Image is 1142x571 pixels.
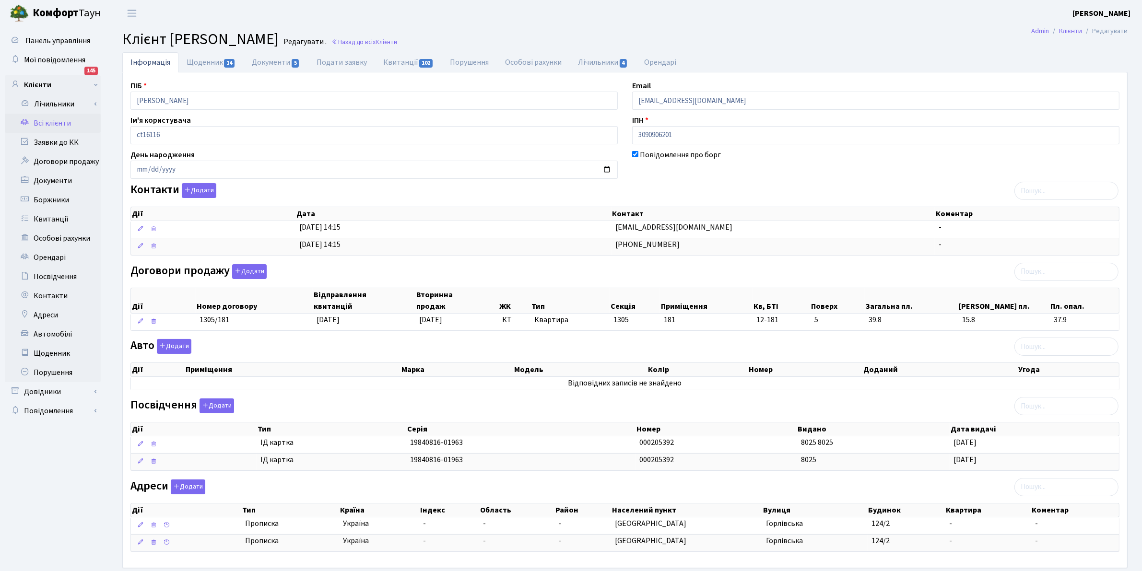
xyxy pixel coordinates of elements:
[5,190,101,210] a: Боржники
[5,114,101,133] a: Всі клієнти
[514,363,648,376] th: Модель
[612,207,935,221] th: Контакт
[862,363,1017,376] th: Доданий
[5,344,101,363] a: Щоденник
[308,52,375,72] a: Подати заявку
[5,31,101,50] a: Панель управління
[245,518,279,529] span: Прописка
[376,37,397,47] span: Клієнти
[613,315,629,325] span: 1305
[756,315,806,326] span: 12-181
[131,377,1119,390] td: Відповідних записів не знайдено
[423,518,426,529] span: -
[260,454,402,466] span: ІД картка
[483,518,486,529] span: -
[419,59,433,68] span: 102
[534,315,606,326] span: Квартира
[615,222,732,233] span: [EMAIL_ADDRESS][DOMAIN_NAME]
[766,536,803,546] span: Горлівська
[748,363,862,376] th: Номер
[636,52,685,72] a: Орендарі
[5,248,101,267] a: Орендарі
[935,207,1119,221] th: Коментар
[1082,26,1128,36] li: Редагувати
[954,437,977,448] span: [DATE]
[5,401,101,420] a: Повідомлення
[419,503,479,517] th: Індекс
[5,267,101,286] a: Посвідчення
[224,59,235,68] span: 14
[415,288,498,313] th: Вторинна продаж
[232,264,267,279] button: Договори продажу
[179,182,216,198] a: Додати
[131,363,185,376] th: Дії
[632,115,648,126] label: ІПН
[130,80,147,92] label: ПІБ
[339,503,419,517] th: Країна
[868,503,945,517] th: Будинок
[950,422,1119,436] th: Дата видачі
[171,479,205,494] button: Адреси
[554,503,611,517] th: Район
[241,503,339,517] th: Тип
[1014,263,1118,281] input: Пошук...
[570,52,636,72] a: Лічильники
[24,55,85,65] span: Мої повідомлення
[620,59,627,68] span: 4
[257,422,406,436] th: Тип
[10,4,29,23] img: logo.png
[317,315,340,325] span: [DATE]
[375,52,442,72] a: Квитанції
[498,288,530,313] th: ЖК
[292,59,299,68] span: 5
[400,363,514,376] th: Марка
[1014,182,1118,200] input: Пошук...
[939,222,942,233] span: -
[1031,503,1119,517] th: Коментар
[1014,478,1118,496] input: Пошук...
[962,315,1046,326] span: 15.8
[245,536,279,547] span: Прописка
[530,288,610,313] th: Тип
[5,229,101,248] a: Особові рахунки
[131,503,241,517] th: Дії
[954,454,977,465] span: [DATE]
[299,239,341,250] span: [DATE] 14:15
[131,207,295,221] th: Дії
[131,422,257,436] th: Дії
[197,397,234,414] a: Додати
[502,315,527,326] span: КТ
[343,536,415,547] span: Україна
[423,536,426,546] span: -
[168,478,205,494] a: Додати
[766,518,803,529] span: Горлівська
[660,288,753,313] th: Приміщення
[639,437,674,448] span: 000205392
[1072,8,1130,19] b: [PERSON_NAME]
[5,363,101,382] a: Порушення
[5,50,101,70] a: Мої повідомлення145
[5,305,101,325] a: Адреси
[410,437,463,448] span: 19840816-01963
[871,518,890,529] span: 124/2
[130,398,234,413] label: Посвідчення
[122,28,279,50] span: Клієнт [PERSON_NAME]
[1035,536,1038,546] span: -
[865,288,958,313] th: Загальна пл.
[5,133,101,152] a: Заявки до КК
[230,262,267,279] a: Додати
[295,207,611,221] th: Дата
[130,479,205,494] label: Адреси
[282,37,327,47] small: Редагувати .
[639,454,674,465] span: 000205392
[25,35,90,46] span: Панель управління
[5,382,101,401] a: Довідники
[1059,26,1082,36] a: Клієнти
[869,315,954,326] span: 39.8
[157,339,191,354] button: Авто
[1017,21,1142,41] nav: breadcrumb
[810,288,865,313] th: Поверх
[1054,315,1115,326] span: 37.9
[958,288,1050,313] th: [PERSON_NAME] пл.
[1031,26,1049,36] a: Admin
